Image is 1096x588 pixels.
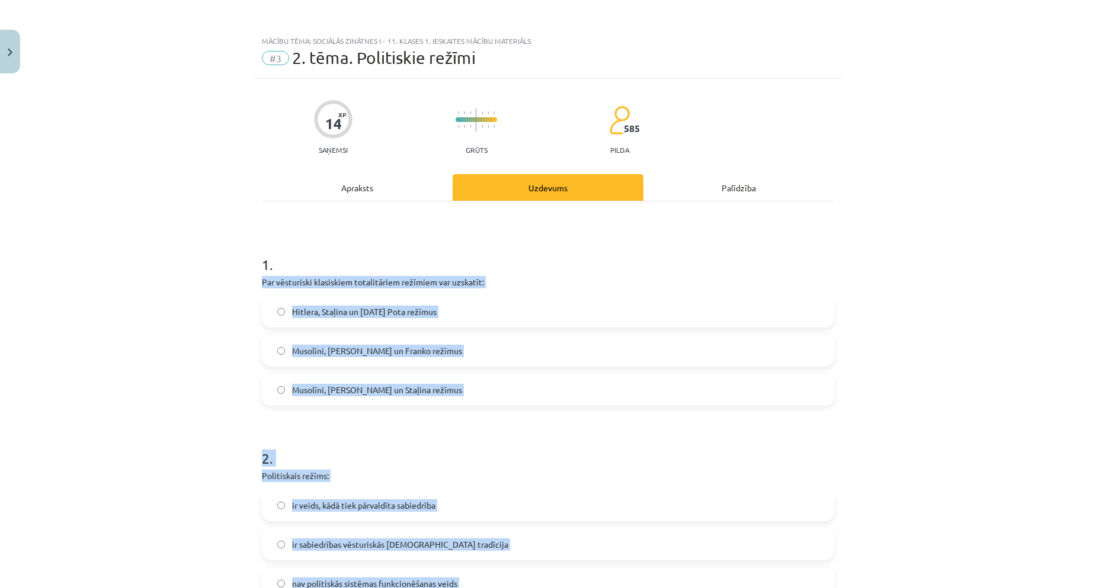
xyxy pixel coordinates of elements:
[610,146,629,154] p: pilda
[624,123,640,134] span: 585
[609,105,630,135] img: students-c634bb4e5e11cddfef0936a35e636f08e4e9abd3cc4e673bd6f9a4125e45ecb1.svg
[493,111,495,114] img: icon-short-line-57e1e144782c952c97e751825c79c345078a6d821885a25fce030b3d8c18986b.svg
[458,125,459,128] img: icon-short-line-57e1e144782c952c97e751825c79c345078a6d821885a25fce030b3d8c18986b.svg
[277,580,285,587] input: nav politiskās sistēmas funkcionēšanas veids
[488,111,489,114] img: icon-short-line-57e1e144782c952c97e751825c79c345078a6d821885a25fce030b3d8c18986b.svg
[292,48,476,68] span: 2. tēma. Politiskie režīmi
[643,174,834,201] div: Palīdzība
[262,51,289,65] span: #3
[476,108,477,131] img: icon-long-line-d9ea69661e0d244f92f715978eff75569469978d946b2353a9bb055b3ed8787d.svg
[325,115,342,132] div: 14
[470,111,471,114] img: icon-short-line-57e1e144782c952c97e751825c79c345078a6d821885a25fce030b3d8c18986b.svg
[262,429,834,466] h1: 2 .
[453,174,643,201] div: Uzdevums
[482,125,483,128] img: icon-short-line-57e1e144782c952c97e751825c79c345078a6d821885a25fce030b3d8c18986b.svg
[262,470,834,482] p: Politiskais režīms:
[482,111,483,114] img: icon-short-line-57e1e144782c952c97e751825c79c345078a6d821885a25fce030b3d8c18986b.svg
[493,125,495,128] img: icon-short-line-57e1e144782c952c97e751825c79c345078a6d821885a25fce030b3d8c18986b.svg
[466,146,488,154] p: Grūts
[277,308,285,316] input: Hitlera, Staļina un [DATE] Pota režīmus
[488,125,489,128] img: icon-short-line-57e1e144782c952c97e751825c79c345078a6d821885a25fce030b3d8c18986b.svg
[262,37,834,45] div: Mācību tēma: Sociālās zinātnes i - 11. klases 1. ieskaites mācību materiāls
[292,345,462,357] span: Musolīni, [PERSON_NAME] un Franko režīmus
[292,384,462,396] span: Musolīni, [PERSON_NAME] un Staļina režīmus
[277,386,285,394] input: Musolīni, [PERSON_NAME] un Staļina režīmus
[277,502,285,509] input: ir veids, kādā tiek pārvaldīta sabiedrība
[464,125,465,128] img: icon-short-line-57e1e144782c952c97e751825c79c345078a6d821885a25fce030b3d8c18986b.svg
[292,538,508,551] span: ir sabiedrības vēsturiskās [DEMOGRAPHIC_DATA] tradīcija
[338,111,346,118] span: XP
[262,174,453,201] div: Apraksts
[464,111,465,114] img: icon-short-line-57e1e144782c952c97e751825c79c345078a6d821885a25fce030b3d8c18986b.svg
[292,306,437,318] span: Hitlera, Staļina un [DATE] Pota režīmus
[262,236,834,272] h1: 1 .
[277,541,285,548] input: ir sabiedrības vēsturiskās [DEMOGRAPHIC_DATA] tradīcija
[262,276,834,288] p: Par vēsturiski klasiskiem totalitāriem režīmiem var uzskatīt:
[8,49,12,56] img: icon-close-lesson-0947bae3869378f0d4975bcd49f059093ad1ed9edebbc8119c70593378902aed.svg
[458,111,459,114] img: icon-short-line-57e1e144782c952c97e751825c79c345078a6d821885a25fce030b3d8c18986b.svg
[292,499,435,512] span: ir veids, kādā tiek pārvaldīta sabiedrība
[277,347,285,355] input: Musolīni, [PERSON_NAME] un Franko režīmus
[314,146,352,154] p: Saņemsi
[470,125,471,128] img: icon-short-line-57e1e144782c952c97e751825c79c345078a6d821885a25fce030b3d8c18986b.svg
